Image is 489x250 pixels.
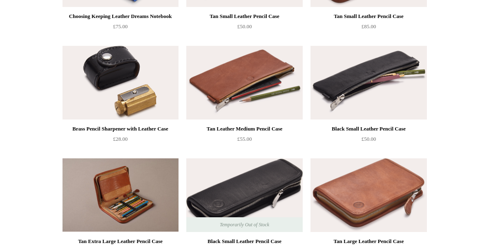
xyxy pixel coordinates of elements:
span: £75.00 [113,23,128,29]
div: Choosing Keeping Leather Dreams Notebook [65,11,176,21]
span: £50.00 [362,136,376,142]
a: Tan Leather Medium Pencil Case Tan Leather Medium Pencil Case [186,46,302,119]
img: Black Small Leather Pencil Case [310,46,426,119]
a: Brass Pencil Sharpener with Leather Case £28.00 [63,124,179,158]
a: Tan Small Leather Pencil Case £85.00 [310,11,426,45]
div: Black Small Leather Pencil Case [188,236,300,246]
div: Black Small Leather Pencil Case [313,124,424,134]
a: Tan Small Leather Pencil Case £50.00 [186,11,302,45]
a: Black Small Leather Pencil Case £50.00 [310,124,426,158]
div: Tan Large Leather Pencil Case [313,236,424,246]
div: Tan Small Leather Pencil Case [188,11,300,21]
img: Tan Extra Large Leather Pencil Case [63,158,179,232]
a: Tan Leather Medium Pencil Case £55.00 [186,124,302,158]
span: £55.00 [237,136,252,142]
a: Brass Pencil Sharpener with Leather Case Brass Pencil Sharpener with Leather Case [63,46,179,119]
div: Tan Extra Large Leather Pencil Case [65,236,176,246]
a: Tan Large Leather Pencil Case Tan Large Leather Pencil Case [310,158,426,232]
span: £50.00 [237,23,252,29]
img: Tan Leather Medium Pencil Case [186,46,302,119]
a: Tan Extra Large Leather Pencil Case Tan Extra Large Leather Pencil Case [63,158,179,232]
span: Temporarily Out of Stock [212,217,277,232]
img: Tan Large Leather Pencil Case [310,158,426,232]
img: Black Small Leather Pencil Case [186,158,302,232]
a: Black Small Leather Pencil Case Black Small Leather Pencil Case [310,46,426,119]
a: Black Small Leather Pencil Case Black Small Leather Pencil Case Temporarily Out of Stock [186,158,302,232]
div: Brass Pencil Sharpener with Leather Case [65,124,176,134]
span: £85.00 [362,23,376,29]
div: Tan Small Leather Pencil Case [313,11,424,21]
div: Tan Leather Medium Pencil Case [188,124,300,134]
span: £28.00 [113,136,128,142]
img: Brass Pencil Sharpener with Leather Case [63,46,179,119]
a: Choosing Keeping Leather Dreams Notebook £75.00 [63,11,179,45]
